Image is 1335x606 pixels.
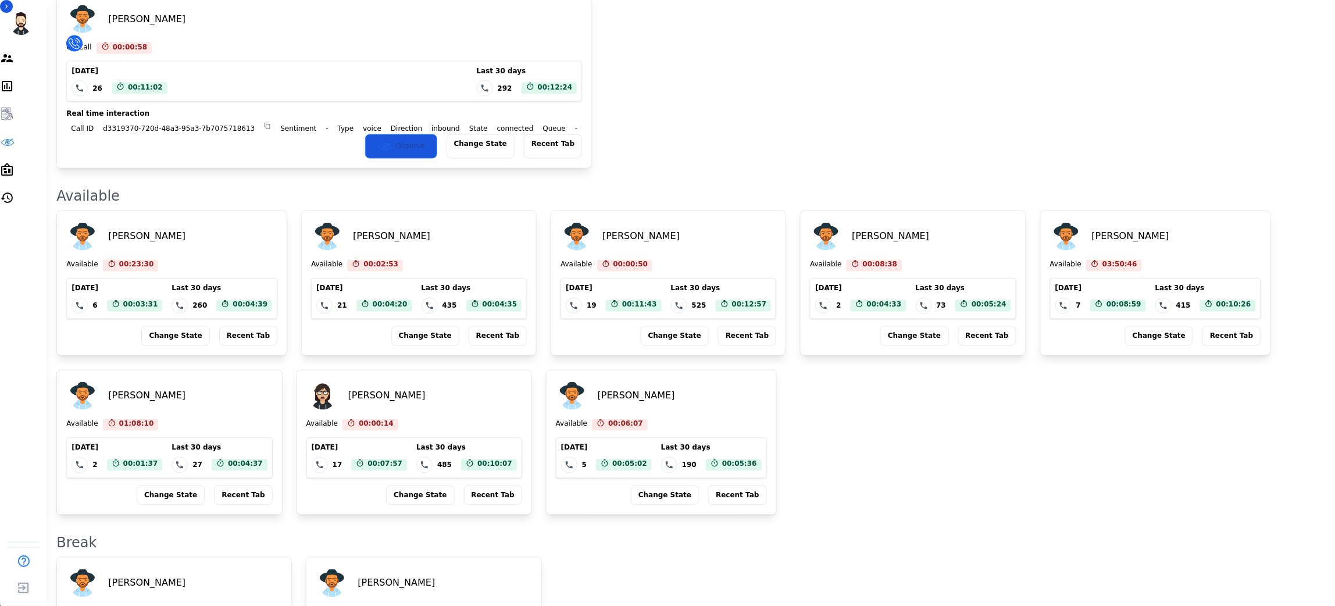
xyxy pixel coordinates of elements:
[353,230,430,244] div: [PERSON_NAME]
[348,389,426,403] div: [PERSON_NAME]
[442,301,457,311] div: 435
[72,284,162,293] div: [DATE]
[538,83,573,94] span: 00:12:24
[437,461,452,470] div: 485
[108,576,185,590] div: [PERSON_NAME]
[359,419,394,431] span: 00:00:14
[316,567,348,600] img: Avatar
[1176,301,1191,311] div: 415
[66,419,98,431] div: Available
[810,220,843,253] img: Avatar
[836,301,841,311] div: 2
[722,459,757,471] span: 00:05:36
[631,486,699,505] div: Change State
[312,443,407,452] div: [DATE]
[477,66,577,76] div: Last 30 days
[386,486,454,505] div: Change State
[108,389,185,403] div: [PERSON_NAME]
[306,419,338,431] div: Available
[566,284,661,293] div: [DATE]
[66,109,582,118] div: Real time interaction
[119,419,154,431] span: 01:08:10
[477,459,512,471] span: 00:10:07
[561,443,652,452] div: [DATE]
[365,134,437,159] button: Observe
[708,486,766,505] div: Recent Tab
[233,300,267,312] span: 00:04:39
[1050,220,1083,253] img: Avatar
[123,459,158,471] span: 00:01:37
[608,419,643,431] span: 00:06:07
[810,260,841,272] div: Available
[66,123,98,134] span: Call ID
[214,486,272,505] div: Recent Tab
[602,230,680,244] div: [PERSON_NAME]
[1092,230,1169,244] div: [PERSON_NAME]
[72,443,162,452] div: [DATE]
[622,300,657,312] span: 00:11:43
[1155,284,1256,293] div: Last 30 days
[128,83,163,94] span: 00:11:02
[72,66,167,76] div: [DATE]
[373,300,408,312] span: 00:04:20
[316,284,412,293] div: [DATE]
[92,301,97,311] div: 6
[483,300,517,312] span: 00:04:35
[7,9,35,37] img: Bordered avatar
[192,461,202,470] div: 27
[358,576,435,590] div: [PERSON_NAME]
[66,567,99,600] img: Avatar
[141,326,209,346] div: Change State
[556,380,588,412] img: Avatar
[391,326,459,346] div: Change State
[469,326,527,346] div: Recent Tab
[396,142,425,151] span: Observe
[538,123,570,134] span: Queue
[311,220,344,253] img: Avatar
[815,284,906,293] div: [DATE]
[306,380,339,412] img: Avatar
[464,486,522,505] div: Recent Tab
[692,301,706,311] div: 525
[718,326,776,346] div: Recent Tab
[219,326,277,346] div: Recent Tab
[422,284,522,293] div: Last 30 days
[641,326,709,346] div: Change State
[1102,260,1137,272] span: 03:50:46
[66,220,99,253] img: Avatar
[587,301,597,311] div: 19
[524,134,582,159] div: Recent Tab
[228,459,263,471] span: 00:04:37
[613,260,648,272] span: 00:00:50
[172,443,267,452] div: Last 30 days
[972,300,1006,312] span: 00:05:24
[1055,284,1146,293] div: [DATE]
[416,443,517,452] div: Last 30 days
[880,326,948,346] div: Change State
[1050,260,1081,272] div: Available
[867,300,902,312] span: 00:04:33
[427,123,465,134] span: inbound
[56,187,1323,206] div: Available
[358,123,386,134] span: voice
[367,459,402,471] span: 00:07:57
[598,389,675,403] div: [PERSON_NAME]
[1216,300,1251,312] span: 00:10:26
[66,260,98,272] div: Available
[863,260,898,272] span: 00:08:38
[937,301,947,311] div: 73
[119,260,154,272] span: 00:23:30
[66,3,99,35] img: Avatar
[1106,300,1141,312] span: 00:08:59
[66,42,91,54] div: On Call
[92,461,97,470] div: 2
[192,301,207,311] div: 260
[661,443,762,452] div: Last 30 days
[852,230,929,244] div: [PERSON_NAME]
[958,326,1016,346] div: Recent Tab
[682,461,697,470] div: 190
[1202,326,1261,346] div: Recent Tab
[333,123,359,134] span: Type
[492,123,538,134] span: connected
[137,486,205,505] div: Change State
